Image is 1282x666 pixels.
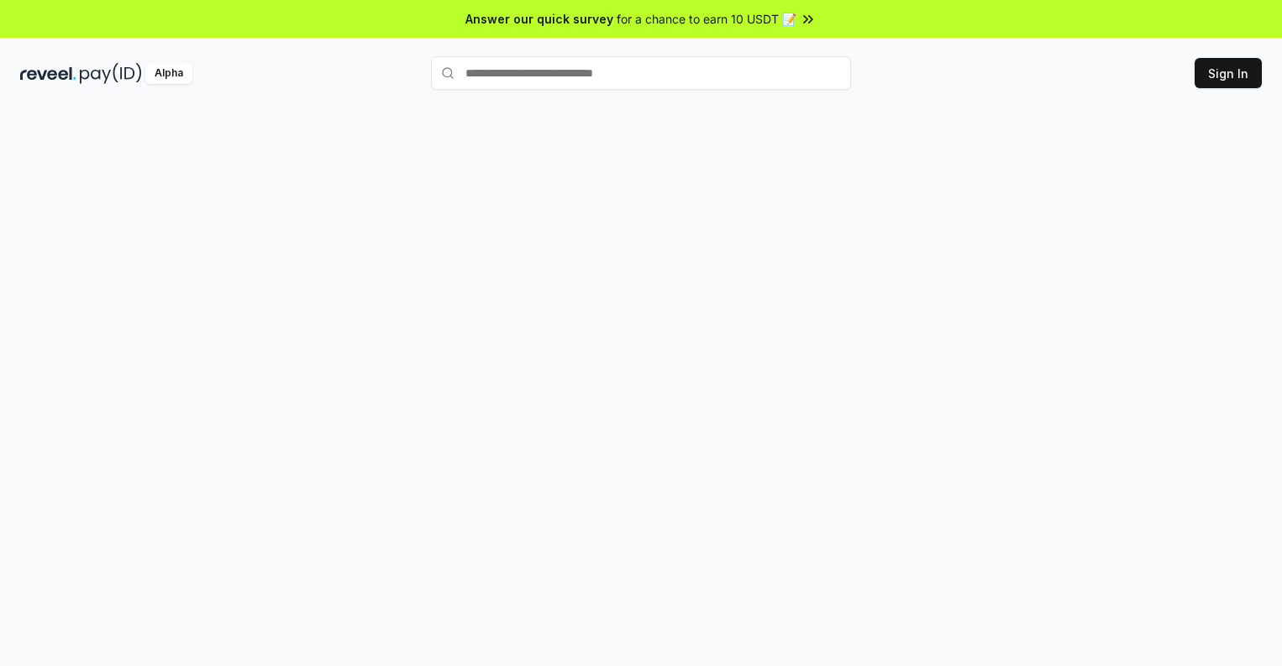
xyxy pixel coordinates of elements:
[20,63,76,84] img: reveel_dark
[145,63,192,84] div: Alpha
[80,63,142,84] img: pay_id
[1195,58,1262,88] button: Sign In
[617,10,796,28] span: for a chance to earn 10 USDT 📝
[465,10,613,28] span: Answer our quick survey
